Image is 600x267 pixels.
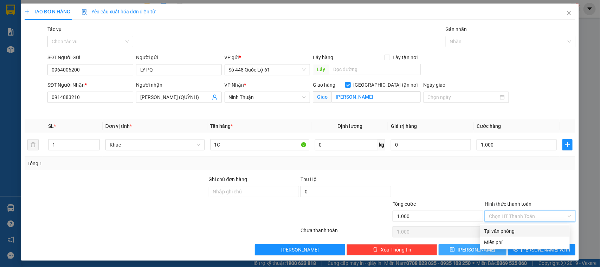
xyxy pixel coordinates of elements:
div: SĐT Người Nhận [47,81,133,89]
span: Cước hàng [477,123,501,129]
span: TẠO ĐƠN HÀNG [25,9,70,14]
div: Người nhận [136,81,222,89]
span: Khác [110,139,200,150]
span: Số 448 Quốc Lộ 61 [229,64,306,75]
button: deleteXóa Thông tin [347,244,437,255]
span: VP Nhận [225,82,244,88]
span: [PERSON_NAME] [281,246,319,254]
label: Ghi chú đơn hàng [209,176,247,182]
input: Dọc đường [329,64,421,75]
input: Giao tận nơi [331,91,421,103]
button: save[PERSON_NAME] [439,244,506,255]
input: Ngày giao [428,93,499,101]
input: 0 [391,139,471,150]
span: plus [25,9,30,14]
button: [PERSON_NAME] [255,244,346,255]
label: Gán nhãn [446,26,467,32]
span: [PERSON_NAME] [458,246,495,254]
span: Đơn vị tính [105,123,132,129]
span: SL [48,123,54,129]
div: Tại văn phòng [484,227,566,235]
input: VD: Bàn, Ghế [210,139,309,150]
span: Giá trị hàng [391,123,417,129]
div: Người gửi [136,54,222,61]
button: printer[PERSON_NAME] và In [508,244,575,255]
span: Định lượng [337,123,362,129]
button: plus [562,139,573,150]
span: Yêu cầu xuất hóa đơn điện tử [82,9,156,14]
label: Ngày giao [424,82,446,88]
label: Hình thức thanh toán [485,201,531,207]
li: VP Số 448 Quốc Lộ 61 [4,38,49,54]
span: Xóa Thông tin [381,246,411,254]
button: delete [27,139,39,150]
span: close [566,10,572,16]
span: plus [563,142,572,148]
span: printer [514,247,518,253]
button: Close [559,4,579,23]
div: SĐT Người Gửi [47,54,133,61]
span: delete [373,247,378,253]
span: Giao [313,91,331,103]
li: Bốn Luyện Express [4,4,102,30]
span: Ninh Thuận [229,92,306,103]
span: Giao hàng [313,82,335,88]
span: user-add [212,94,218,100]
span: Lấy hàng [313,55,333,60]
span: [GEOGRAPHIC_DATA] tận nơi [351,81,421,89]
label: Tác vụ [47,26,62,32]
img: icon [82,9,87,15]
span: [PERSON_NAME] và In [521,246,570,254]
span: Thu Hộ [301,176,317,182]
div: Miễn phí [484,238,566,246]
span: save [450,247,455,253]
div: Chưa thanh toán [300,226,392,239]
div: VP gửi [225,54,310,61]
li: VP Bình Định [49,38,93,46]
span: kg [378,139,385,150]
span: Tên hàng [210,123,233,129]
div: Tổng: 1 [27,160,232,167]
span: Lấy tận nơi [390,54,421,61]
span: Tổng cước [393,201,416,207]
input: Ghi chú đơn hàng [209,186,299,197]
span: Lấy [313,64,329,75]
